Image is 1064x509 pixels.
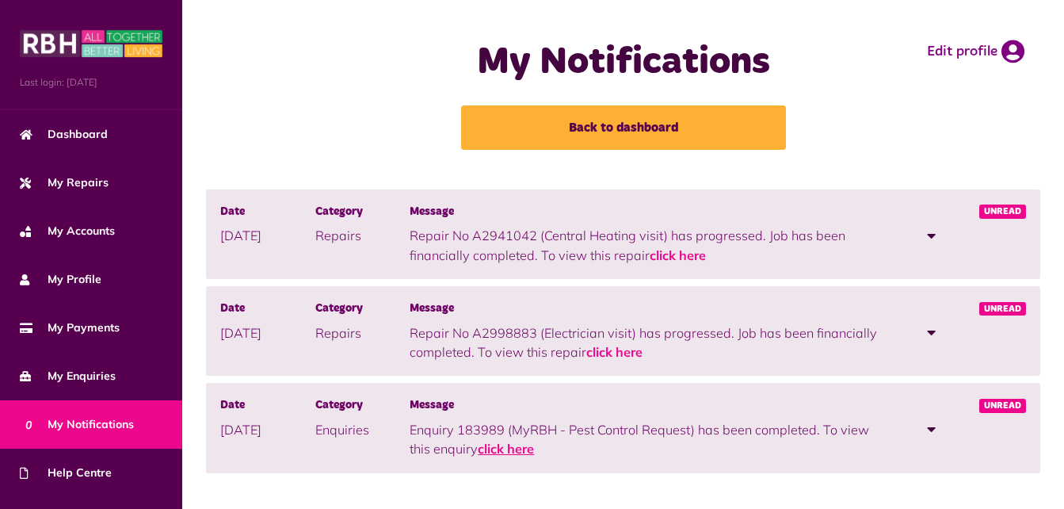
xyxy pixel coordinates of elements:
span: Unread [979,302,1026,316]
span: Message [410,204,883,221]
p: [DATE] [220,420,315,439]
span: My Payments [20,320,120,336]
span: Category [315,204,410,221]
span: My Enquiries [20,368,116,385]
span: My Accounts [20,223,115,239]
span: 0 [20,415,37,433]
p: Repair No A2998883 (Electrician visit) has progressed. Job has been financially completed. To vie... [410,323,883,362]
a: click here [586,344,643,360]
p: Repairs [315,226,410,245]
span: My Profile [20,271,101,288]
h1: My Notifications [418,40,828,86]
span: Date [220,300,315,318]
a: Back to dashboard [461,105,786,150]
a: click here [478,441,534,457]
p: [DATE] [220,226,315,245]
span: Date [220,397,315,415]
span: Message [410,300,883,318]
p: [DATE] [220,323,315,343]
p: Repairs [315,323,410,343]
span: My Notifications [20,416,134,433]
span: Unread [979,205,1026,219]
span: Category [315,300,410,318]
a: click here [650,247,706,263]
span: Message [410,397,883,415]
span: My Repairs [20,174,109,191]
a: Edit profile [927,40,1024,63]
span: Dashboard [20,126,108,143]
span: Unread [979,399,1026,413]
span: Last login: [DATE] [20,75,162,90]
img: MyRBH [20,28,162,59]
span: Help Centre [20,465,112,481]
p: Repair No A2941042 (Central Heating visit) has progressed. Job has been financially completed. To... [410,226,883,265]
p: Enquiries [315,420,410,439]
span: Date [220,204,315,221]
span: Category [315,397,410,415]
p: Enquiry 183989 (MyRBH - Pest Control Request) has been completed. To view this enquiry [410,420,883,459]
